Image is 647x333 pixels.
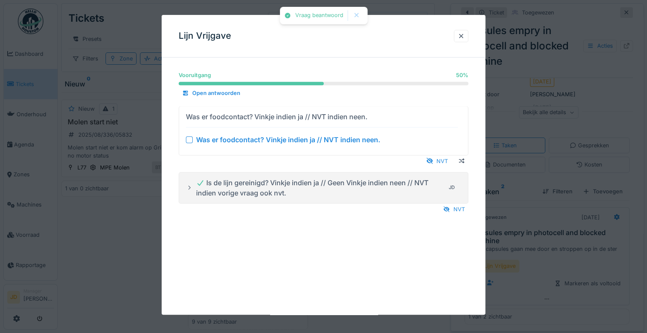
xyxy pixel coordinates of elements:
[179,31,231,41] h3: Lijn Vrijgave
[179,82,468,85] progress: 50 %
[423,155,451,167] div: NVT
[179,88,244,99] div: Open antwoorden
[440,204,468,215] div: NVT
[196,178,442,198] div: Is de lijn gereinigd? Vinkje indien ja // Geen Vinkje indien neen // NVT indien vorige vraag ook ...
[196,135,380,145] div: Was er foodcontact? Vinkje indien ja // NVT indien neen.
[295,12,343,19] div: Vraag beantwoord
[446,182,458,194] div: JD
[182,110,465,152] summary: Was er foodcontact? Vinkje indien ja // NVT indien neen. Was er foodcontact? Vinkje indien ja // ...
[182,176,465,200] summary: Is de lijn gereinigd? Vinkje indien ja // Geen Vinkje indien neen // NVT indien vorige vraag ook ...
[186,112,368,122] div: Was er foodcontact? Vinkje indien ja // NVT indien neen.
[456,71,468,79] div: 50 %
[179,71,211,79] div: Vooruitgang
